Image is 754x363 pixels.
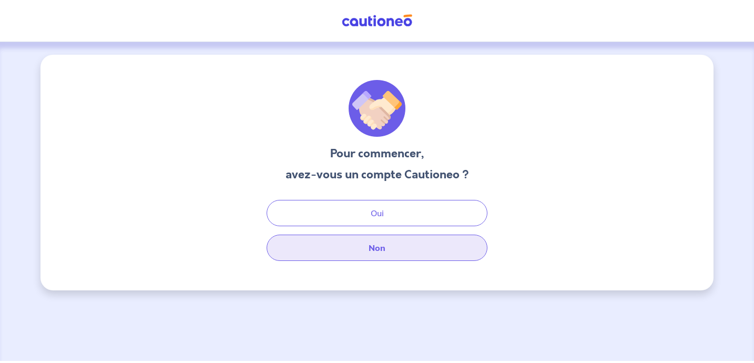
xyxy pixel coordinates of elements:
[286,166,469,183] h3: avez-vous un compte Cautioneo ?
[286,145,469,162] h3: Pour commencer,
[338,14,416,27] img: Cautioneo
[267,235,487,261] button: Non
[267,200,487,226] button: Oui
[349,80,405,137] img: illu_welcome.svg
